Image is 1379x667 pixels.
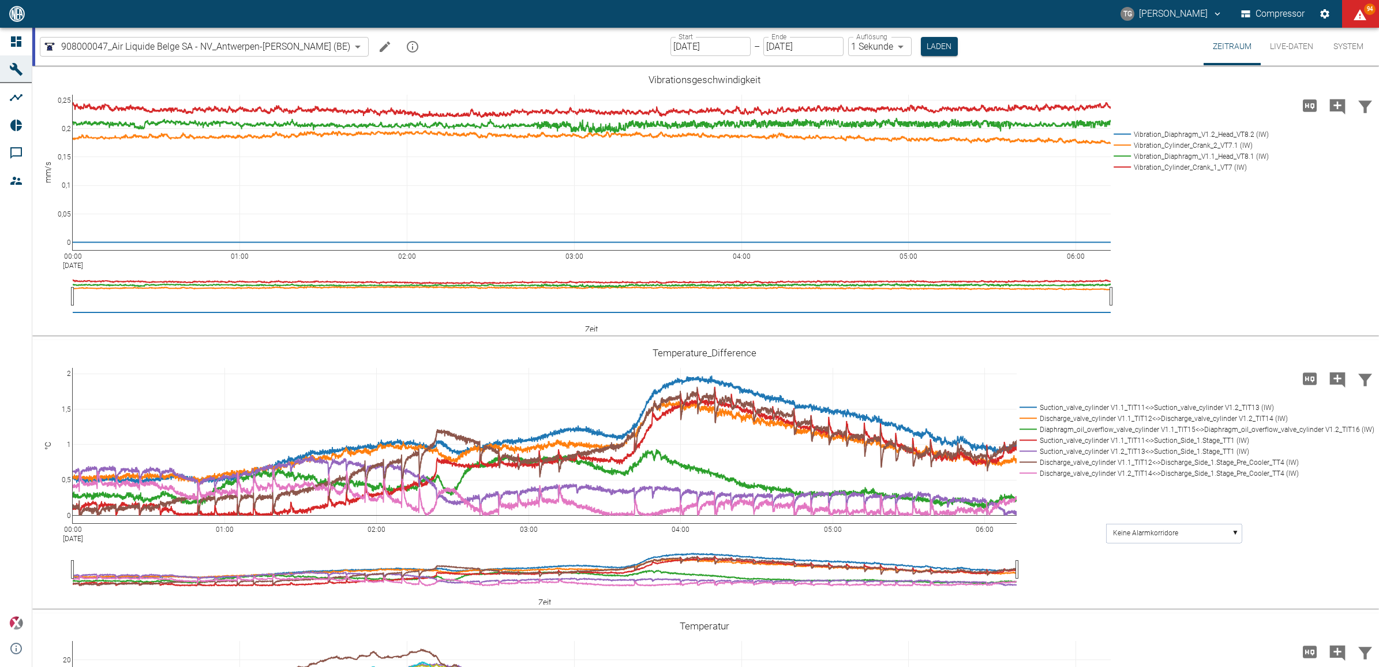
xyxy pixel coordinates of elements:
[9,616,23,630] img: Xplore Logo
[61,40,350,53] span: 908000047_Air Liquide Belge SA - NV_Antwerpen-[PERSON_NAME] (BE)
[1121,7,1134,21] div: TG
[1119,3,1224,24] button: thomas.gregoir@neuman-esser.com
[848,37,912,56] div: 1 Sekunde
[856,32,887,42] label: Auflösung
[1322,28,1374,65] button: System
[1296,372,1324,383] span: Hohe Auflösung
[1324,637,1351,667] button: Kommentar hinzufügen
[1351,637,1379,667] button: Daten filtern
[1351,364,1379,394] button: Daten filtern
[763,37,844,56] input: DD.MM.YYYY
[771,32,786,42] label: Ende
[1324,364,1351,394] button: Kommentar hinzufügen
[1113,529,1178,537] text: Keine Alarmkorridore
[670,37,751,56] input: DD.MM.YYYY
[1364,3,1376,15] span: 94
[43,40,350,54] a: 908000047_Air Liquide Belge SA - NV_Antwerpen-[PERSON_NAME] (BE)
[1351,91,1379,121] button: Daten filtern
[401,35,424,58] button: mission info
[1314,3,1335,24] button: Einstellungen
[1296,99,1324,110] span: Hohe Auflösung
[754,40,760,53] p: –
[373,35,396,58] button: Machine bearbeiten
[679,32,693,42] label: Start
[1296,646,1324,657] span: Hohe Auflösung
[921,37,958,56] button: Laden
[1261,28,1322,65] button: Live-Daten
[1324,91,1351,121] button: Kommentar hinzufügen
[1204,28,1261,65] button: Zeitraum
[8,6,26,21] img: logo
[1239,3,1307,24] button: Compressor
